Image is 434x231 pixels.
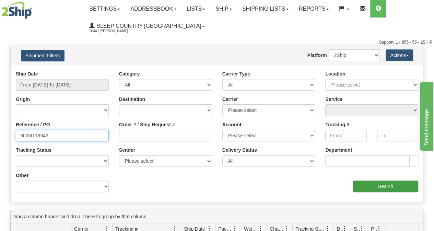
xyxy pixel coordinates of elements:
a: Settings [84,0,125,18]
label: Order # / Ship Request # [119,121,175,128]
label: Location [325,70,345,77]
a: Shipping lists [237,0,294,18]
a: Ship [210,0,237,18]
button: Actions [386,49,413,61]
label: Platform [307,52,327,59]
label: Destination [119,96,145,103]
div: Support: 1 - 855 - 55 - 2SHIP [2,39,432,45]
label: Category [119,70,140,77]
button: Shipment Filters [21,50,64,61]
img: logo2044.jpg [2,2,32,19]
label: Reference / PO [16,121,50,128]
label: Carrier [222,96,238,103]
label: Sender [119,147,135,153]
label: Ship Date [16,70,38,77]
input: Search [353,181,419,192]
input: To [377,130,418,141]
span: 2044 / [PERSON_NAME] [89,28,141,35]
label: Tracking Status [16,147,51,153]
a: Addressbook [125,0,181,18]
label: Department [325,147,352,153]
div: grid grouping header [11,210,423,223]
label: Tracking # [325,121,349,128]
label: Other [16,172,28,179]
div: Send message [5,4,63,12]
label: Carrier Type [222,70,250,77]
iframe: chat widget [418,80,433,150]
input: From [325,130,366,141]
a: Reports [294,0,334,18]
label: Origin [16,96,30,103]
label: Account [222,121,242,128]
label: Delivery Status [222,147,257,153]
label: Service [325,96,342,103]
a: Sleep Country [GEOGRAPHIC_DATA] 2044 / [PERSON_NAME] [84,18,210,35]
span: Sleep Country [GEOGRAPHIC_DATA] [95,23,201,29]
a: Lists [181,0,210,18]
